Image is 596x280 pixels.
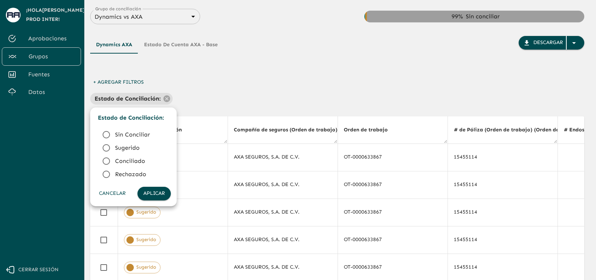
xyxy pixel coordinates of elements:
span: Conciliado [115,157,165,166]
p: Estado de Conciliación : [98,113,173,122]
button: Aplicar [137,187,171,200]
span: Sin Conciliar [115,130,165,139]
span: Rechazado [115,170,165,179]
button: Cancelar [96,187,129,200]
span: Sugerido [115,143,165,152]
